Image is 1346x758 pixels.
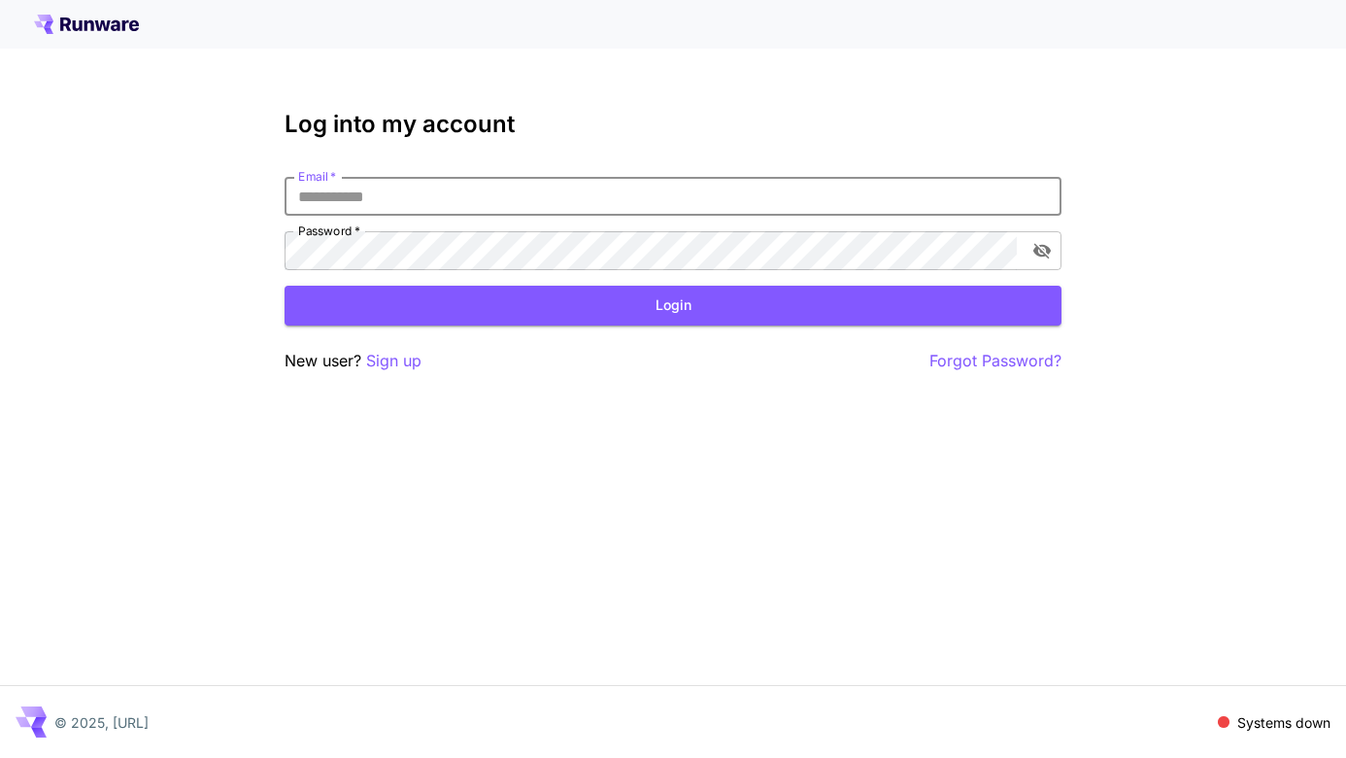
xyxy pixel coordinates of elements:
button: Login [285,286,1061,326]
button: Forgot Password? [929,349,1061,373]
label: Email [298,168,336,185]
label: Password [298,223,360,239]
p: New user? [285,349,421,373]
p: © 2025, [URL] [54,712,149,733]
h3: Log into my account [285,111,1061,138]
button: Sign up [366,349,421,373]
p: Systems down [1237,712,1330,733]
button: toggle password visibility [1025,233,1060,268]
